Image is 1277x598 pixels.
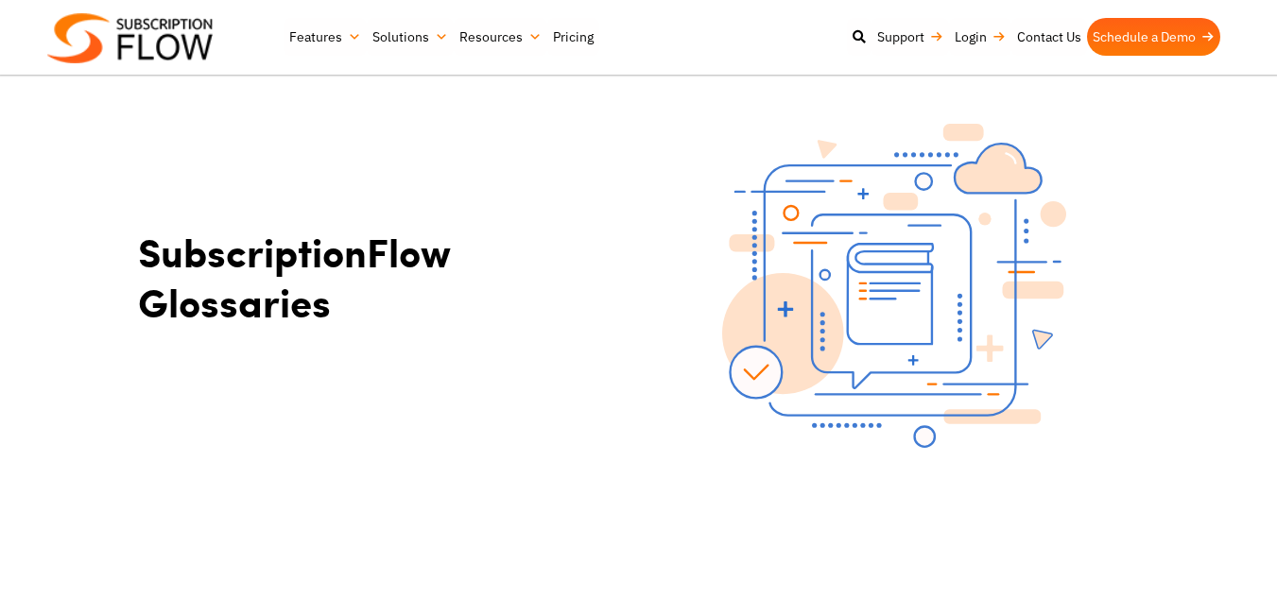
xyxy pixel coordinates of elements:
[138,227,630,326] h1: SubscriptionFlow Glossaries
[949,18,1011,56] a: Login
[722,124,1066,449] img: Glossaries-banner
[1087,18,1220,56] a: Schedule a Demo
[1011,18,1087,56] a: Contact Us
[284,18,367,56] a: Features
[367,18,454,56] a: Solutions
[47,13,213,63] img: Subscriptionflow
[547,18,599,56] a: Pricing
[871,18,949,56] a: Support
[454,18,547,56] a: Resources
